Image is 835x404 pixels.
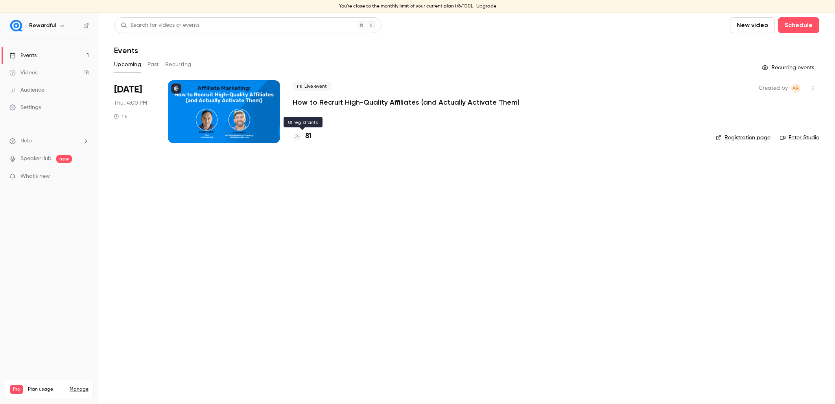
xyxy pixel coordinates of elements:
[9,86,44,94] div: Audience
[780,134,819,142] a: Enter Studio
[305,131,312,142] h4: 81
[9,52,37,59] div: Events
[114,46,138,55] h1: Events
[9,69,37,77] div: Videos
[29,22,56,30] h6: Rewardful
[791,83,800,93] span: Audrey Rampon
[56,155,72,163] span: new
[9,137,89,145] li: help-dropdown-opener
[28,386,65,393] span: Plan usage
[293,98,520,107] a: How to Recruit High-Quality Affiliates (and Actually Activate Them)
[79,173,89,180] iframe: Noticeable Trigger
[114,80,155,143] div: Sep 18 Thu, 5:00 PM (Europe/Paris)
[20,172,50,181] span: What's new
[10,385,23,394] span: Pro
[476,3,496,9] a: Upgrade
[293,131,312,142] a: 81
[114,113,127,120] div: 1 h
[165,58,192,71] button: Recurring
[730,17,775,33] button: New video
[293,82,332,91] span: Live event
[114,58,141,71] button: Upcoming
[10,19,22,32] img: Rewardful
[20,155,52,163] a: SpeakerHub
[147,58,159,71] button: Past
[70,386,88,393] a: Manage
[20,137,32,145] span: Help
[114,99,147,107] span: Thu, 4:00 PM
[716,134,770,142] a: Registration page
[778,17,819,33] button: Schedule
[9,103,41,111] div: Settings
[759,83,788,93] span: Created by
[793,83,799,93] span: AR
[114,83,142,96] span: [DATE]
[121,21,199,30] div: Search for videos or events
[758,61,819,74] button: Recurring events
